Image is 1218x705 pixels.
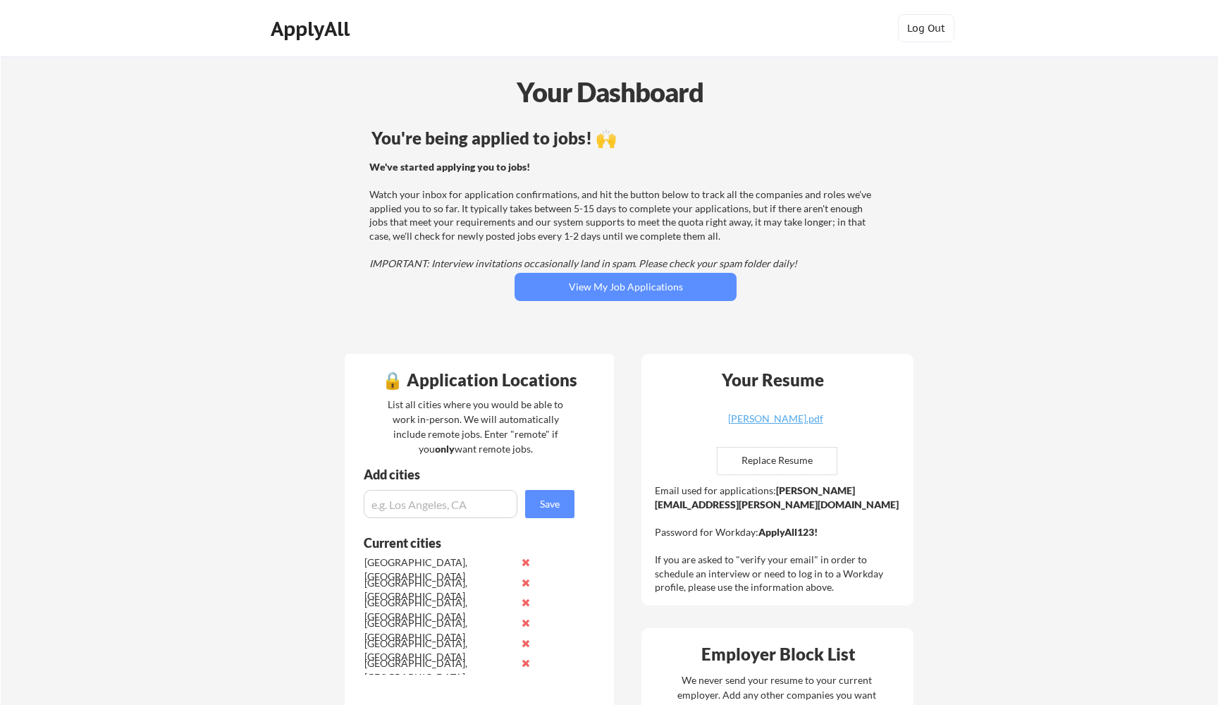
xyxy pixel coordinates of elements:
button: Log Out [898,14,954,42]
div: 🔒 Application Locations [348,372,610,388]
button: Save [525,490,574,518]
div: [GEOGRAPHIC_DATA], [GEOGRAPHIC_DATA] [364,596,513,623]
em: IMPORTANT: Interview invitations occasionally land in spam. Please check your spam folder daily! [369,257,797,269]
button: View My Job Applications [515,273,737,301]
input: e.g. Los Angeles, CA [364,490,517,518]
strong: [PERSON_NAME][EMAIL_ADDRESS][PERSON_NAME][DOMAIN_NAME] [655,484,899,510]
div: [PERSON_NAME].pdf [691,414,859,424]
div: Your Resume [703,372,842,388]
strong: ApplyAll123! [758,526,818,538]
a: [PERSON_NAME].pdf [691,414,859,436]
div: [GEOGRAPHIC_DATA], [GEOGRAPHIC_DATA] [364,616,513,644]
div: Email used for applications: Password for Workday: If you are asked to "verify your email" in ord... [655,484,904,594]
div: You're being applied to jobs! 🙌 [371,130,880,147]
div: [GEOGRAPHIC_DATA], [GEOGRAPHIC_DATA] [364,656,513,684]
div: Current cities [364,537,559,549]
strong: We've started applying you to jobs! [369,161,530,173]
strong: only [435,443,455,455]
div: Your Dashboard [1,72,1218,112]
div: [GEOGRAPHIC_DATA], [GEOGRAPHIC_DATA] [364,556,513,583]
div: [GEOGRAPHIC_DATA], [GEOGRAPHIC_DATA] [364,576,513,603]
div: Watch your inbox for application confirmations, and hit the button below to track all the compani... [369,160,878,271]
div: ApplyAll [271,17,354,41]
div: List all cities where you would be able to work in-person. We will automatically include remote j... [379,397,572,456]
div: Add cities [364,468,578,481]
div: [GEOGRAPHIC_DATA], [GEOGRAPHIC_DATA] [364,637,513,664]
div: Employer Block List [647,646,909,663]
